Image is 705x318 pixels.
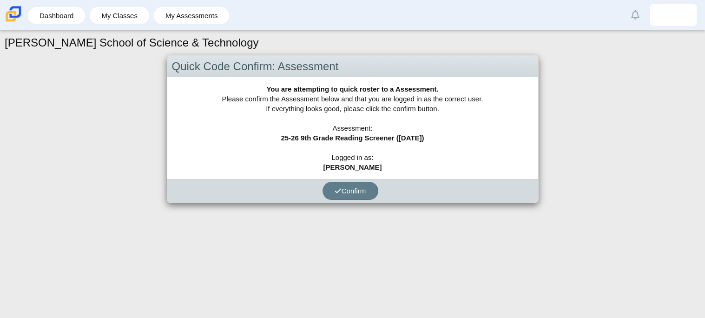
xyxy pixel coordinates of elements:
img: ryan.johnson.g8iwAs [666,7,681,22]
a: Dashboard [33,7,80,24]
button: Confirm [323,182,378,200]
div: Please confirm the Assessment below and that you are logged in as the correct user. If everything... [167,77,538,179]
a: Alerts [625,5,646,25]
div: Quick Code Confirm: Assessment [167,56,538,78]
img: Carmen School of Science & Technology [4,4,23,24]
span: Confirm [335,187,366,195]
a: Carmen School of Science & Technology [4,17,23,25]
b: 25-26 9th Grade Reading Screener ([DATE]) [281,134,424,142]
a: My Assessments [158,7,225,24]
b: You are attempting to quick roster to a Assessment. [266,85,438,93]
a: My Classes [94,7,145,24]
a: ryan.johnson.g8iwAs [650,4,697,26]
h1: [PERSON_NAME] School of Science & Technology [5,35,259,51]
b: [PERSON_NAME] [323,163,382,171]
